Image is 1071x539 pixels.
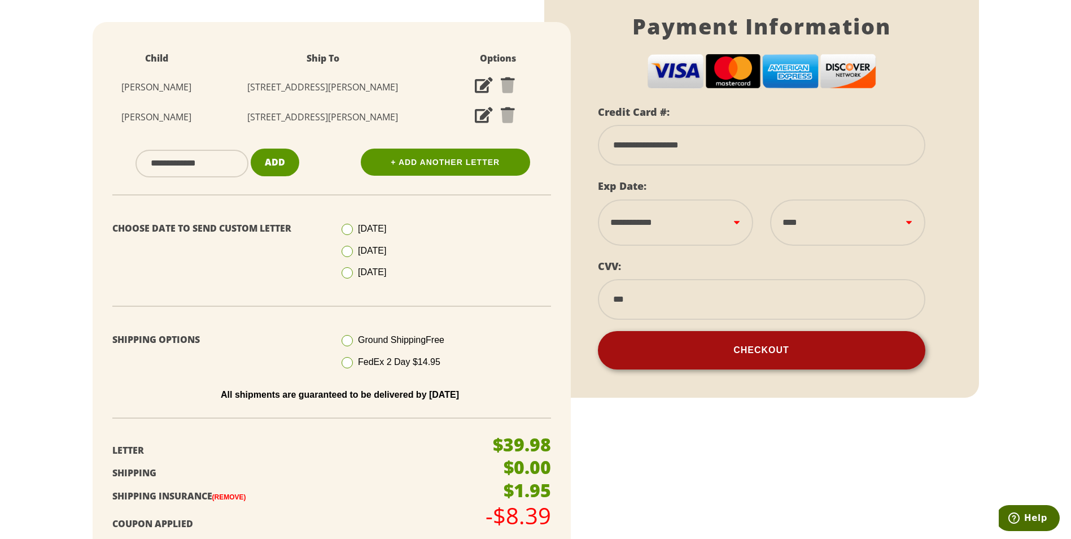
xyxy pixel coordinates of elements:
[251,149,299,176] button: Add
[112,332,324,348] p: Shipping Options
[358,246,386,255] span: [DATE]
[358,267,386,277] span: [DATE]
[504,481,551,499] p: $1.95
[121,390,559,400] p: All shipments are guaranteed to be delivered by [DATE]
[112,465,475,481] p: Shipping
[112,516,475,532] p: Coupon Applied
[104,72,209,102] td: [PERSON_NAME]
[486,505,551,527] p: -$8.39
[112,488,475,505] p: Shipping Insurance
[358,335,444,345] span: Ground Shipping
[104,102,209,132] td: [PERSON_NAME]
[647,54,876,89] img: cc-logos.png
[361,149,530,176] a: + Add Another Letter
[212,493,246,501] a: (Remove)
[104,45,209,72] th: Child
[999,505,1060,533] iframe: Opens a widget where you can find more information
[504,458,551,476] p: $0.00
[598,331,925,370] button: Checkout
[426,335,444,345] span: Free
[598,179,646,193] label: Exp Date:
[358,357,440,367] span: FedEx 2 Day $14.95
[209,72,437,102] td: [STREET_ADDRESS][PERSON_NAME]
[358,224,386,233] span: [DATE]
[209,45,437,72] th: Ship To
[209,102,437,132] td: [STREET_ADDRESS][PERSON_NAME]
[265,156,285,168] span: Add
[436,45,559,72] th: Options
[493,436,551,454] p: $39.98
[112,220,324,237] p: Choose Date To Send Custom Letter
[598,14,925,40] h1: Payment Information
[112,442,475,459] p: Letter
[598,259,621,273] label: CVV:
[598,105,670,119] label: Credit Card #:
